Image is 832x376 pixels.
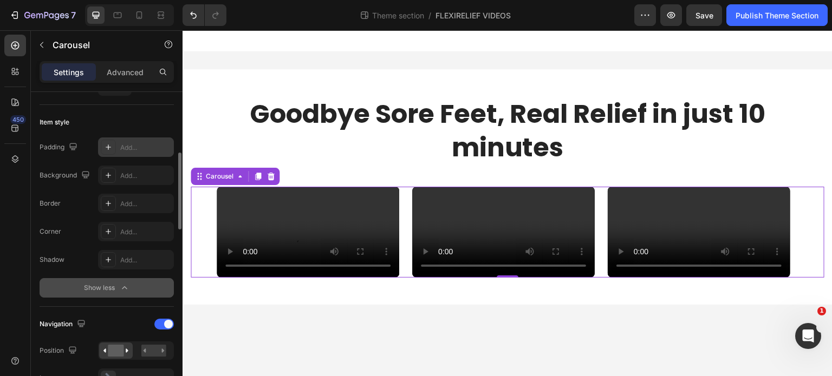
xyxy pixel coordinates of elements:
span: / [428,10,431,21]
div: Publish Theme Section [736,10,818,21]
iframe: Intercom live chat [795,323,821,349]
button: Publish Theme Section [726,4,828,26]
div: Navigation [40,317,88,332]
div: Carousel [21,141,53,151]
div: Background [40,168,92,183]
div: Item style [40,117,69,127]
button: 7 [4,4,81,26]
div: Add... [120,255,171,265]
iframe: To enrich screen reader interactions, please activate Accessibility in Grammarly extension settings [183,30,832,376]
span: Theme section [370,10,426,21]
div: Padding [40,140,80,155]
div: Show less [84,282,130,293]
div: Undo/Redo [183,4,226,26]
p: Advanced [107,67,144,78]
div: Corner [40,227,61,236]
div: Position [40,344,79,358]
p: Carousel [53,38,145,51]
div: Add... [120,199,171,209]
span: Save [695,11,713,20]
video: Video [425,156,608,247]
video: Video [230,156,412,247]
button: Show less [40,278,174,298]
div: Add... [120,171,171,181]
p: Settings [54,67,84,78]
div: Shadow [40,255,64,265]
div: Border [40,199,61,208]
button: Save [686,4,722,26]
div: Add... [120,227,171,237]
span: FLEXIRELIEF VIDEOS [435,10,511,21]
p: 7 [71,9,76,22]
span: 1 [817,307,826,315]
div: Add... [120,143,171,153]
div: 450 [10,115,26,124]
